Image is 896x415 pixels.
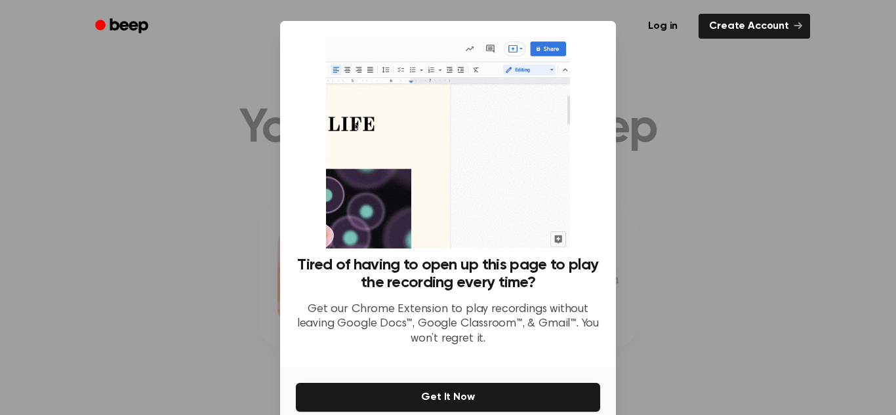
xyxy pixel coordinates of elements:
a: Create Account [699,14,810,39]
p: Get our Chrome Extension to play recordings without leaving Google Docs™, Google Classroom™, & Gm... [296,302,600,347]
img: Beep extension in action [326,37,569,248]
button: Get It Now [296,383,600,412]
a: Log in [635,11,691,41]
a: Beep [86,14,160,39]
h3: Tired of having to open up this page to play the recording every time? [296,256,600,292]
